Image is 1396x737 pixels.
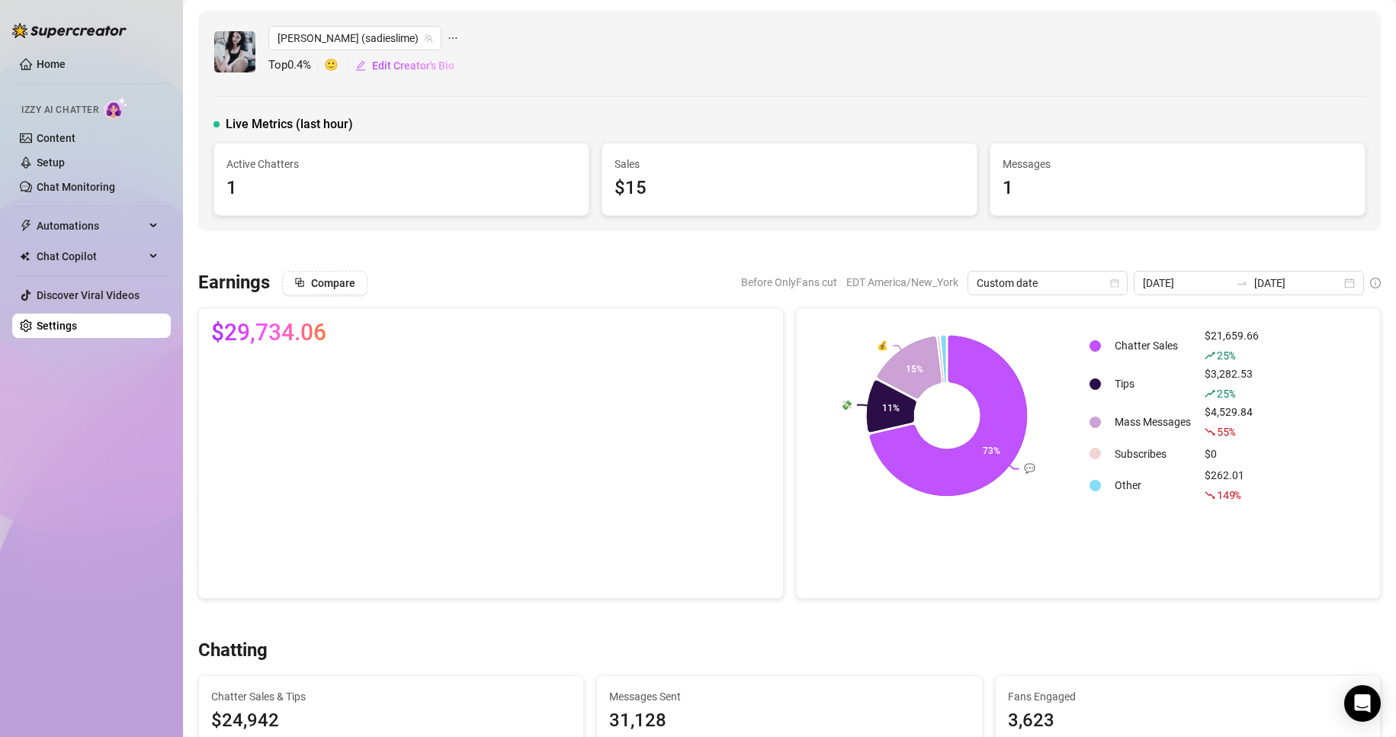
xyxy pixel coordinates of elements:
text: 💬 [1023,462,1035,474]
div: 1 [226,174,576,203]
text: 💸 [841,399,852,410]
div: $262.01 [1205,467,1259,504]
span: calendar [1110,278,1119,288]
span: Sadie (sadieslime) [278,27,432,50]
span: to [1236,277,1248,289]
td: Other [1109,467,1197,504]
div: $4,529.84 [1205,404,1259,440]
span: Edit Creator's Bio [372,60,454,72]
div: 3,623 [1008,706,1368,735]
span: 🙂 [324,56,355,75]
img: logo-BBDzfeDw.svg [12,23,127,38]
input: End date [1254,275,1341,291]
span: Fans Engaged [1008,688,1368,705]
span: EDT America/New_York [846,271,958,294]
span: Top 0.4 % [268,56,324,75]
td: Mass Messages [1109,404,1197,440]
div: 31,128 [609,706,969,735]
img: Chat Copilot [20,251,30,262]
span: fall [1205,426,1215,437]
span: info-circle [1370,278,1381,288]
h3: Earnings [198,271,270,295]
img: Sadie [214,31,255,72]
span: thunderbolt [20,220,32,232]
td: Chatter Sales [1109,327,1197,364]
img: AI Chatter [104,97,128,119]
span: 55 % [1217,424,1234,439]
span: rise [1205,350,1215,361]
text: 💰 [877,340,888,351]
td: Tips [1109,365,1197,402]
a: Discover Viral Videos [37,289,140,301]
div: $15 [615,174,964,203]
span: Sales [615,156,964,172]
button: Compare [282,271,367,295]
span: Automations [37,214,145,238]
span: Chat Copilot [37,244,145,269]
span: $29,734.06 [211,320,326,345]
div: $3,282.53 [1205,365,1259,402]
input: Start date [1143,275,1230,291]
span: Chatter Sales & Tips [211,688,571,705]
a: Setup [37,156,65,169]
button: Edit Creator's Bio [355,53,455,78]
span: swap-right [1236,277,1248,289]
div: $0 [1205,446,1259,462]
span: edit [355,60,366,71]
span: Messages [1003,156,1353,172]
span: $24,942 [211,706,571,735]
span: Izzy AI Chatter [21,103,98,117]
div: $21,659.66 [1205,327,1259,364]
span: rise [1205,388,1215,399]
span: team [424,34,433,43]
span: Messages Sent [609,688,969,705]
h3: Chatting [198,639,268,663]
span: 149 % [1217,488,1240,502]
a: Home [37,58,66,70]
a: Content [37,132,75,144]
span: Before OnlyFans cut [741,271,837,294]
span: 25 % [1217,348,1234,362]
a: Chat Monitoring [37,181,115,193]
span: Custom date [977,272,1118,294]
span: ellipsis [448,26,458,50]
span: Live Metrics (last hour) [226,115,353,134]
a: Settings [37,320,77,332]
div: 1 [1003,174,1353,203]
span: Active Chatters [226,156,576,172]
span: Compare [311,277,355,289]
span: block [294,277,305,288]
div: Open Intercom Messenger [1344,685,1381,722]
span: 25 % [1217,386,1234,401]
span: fall [1205,490,1215,500]
td: Subscribes [1109,442,1197,465]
